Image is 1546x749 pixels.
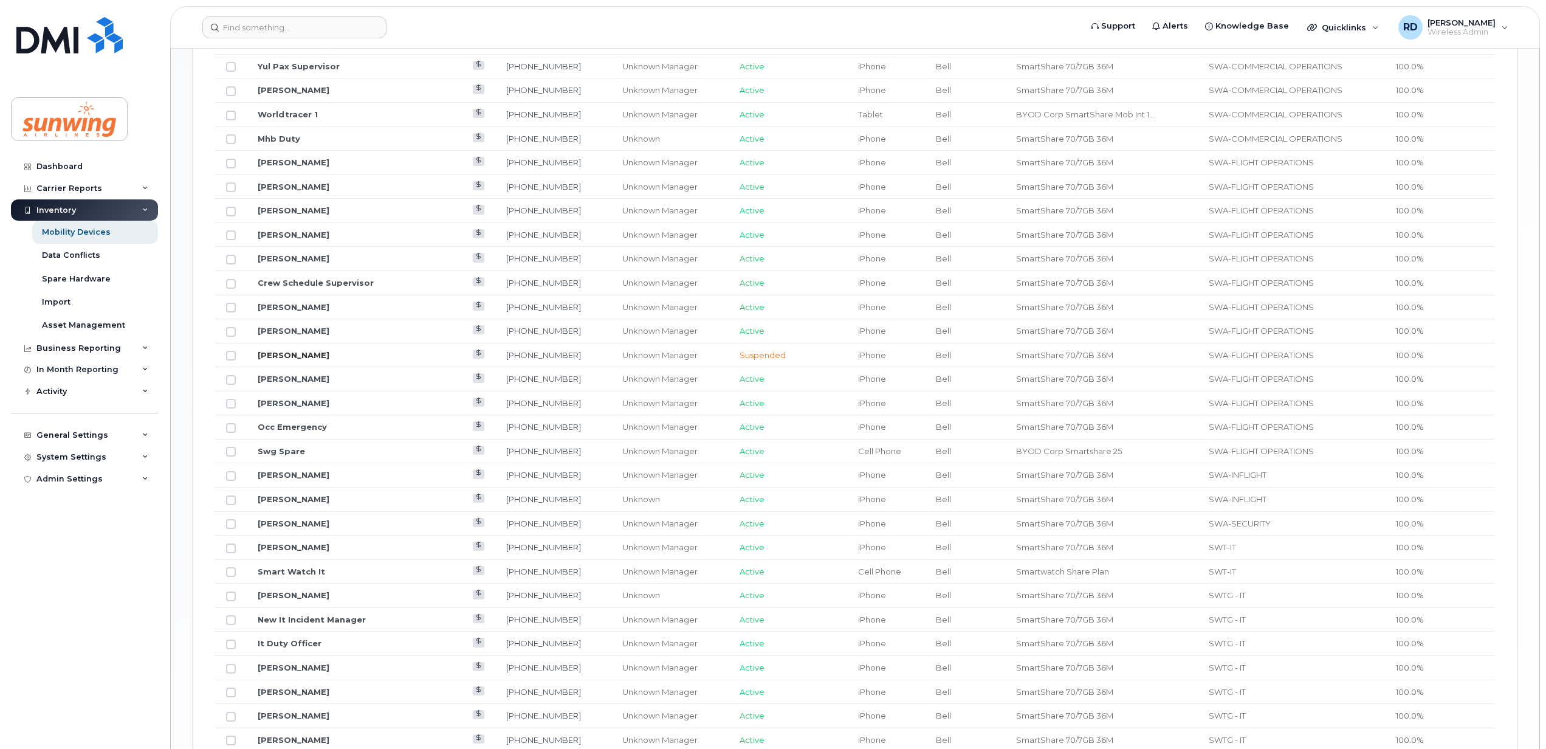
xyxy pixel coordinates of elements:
a: [PHONE_NUMBER] [506,470,581,480]
a: [PERSON_NAME] [258,519,329,528]
span: Wireless Admin [1427,27,1496,37]
span: iPhone [858,157,886,167]
span: Active [740,542,764,552]
span: Alerts [1163,20,1188,32]
a: [PERSON_NAME] [258,230,329,240]
span: Suspended [740,350,786,360]
span: iPhone [858,278,886,288]
a: [PHONE_NUMBER] [506,109,581,119]
a: View Last Bill [473,398,484,407]
span: SWA-INFLIGHT [1209,494,1266,504]
span: Bell [936,134,951,143]
span: SmartShare 70/7GB 36M [1016,470,1113,480]
span: 100.0% [1396,615,1424,624]
div: Unknown Manager [622,302,718,313]
a: [PERSON_NAME] [258,205,329,215]
a: [PHONE_NUMBER] [506,615,581,624]
span: SmartShare 70/7GB 36M [1016,590,1113,600]
span: Support [1101,20,1135,32]
span: SmartShare 70/7GB 36M [1016,61,1113,71]
span: 100.0% [1396,134,1424,143]
a: View Last Bill [473,277,484,286]
span: Bell [936,398,951,408]
div: Unknown [622,494,718,505]
a: [PHONE_NUMBER] [506,350,581,360]
div: Unknown Manager [622,710,718,722]
span: SmartShare 70/7GB 36M [1016,711,1113,720]
span: SmartShare 70/7GB 36M [1016,254,1113,263]
span: 100.0% [1396,590,1424,600]
span: Active [740,254,764,263]
a: [PHONE_NUMBER] [506,205,581,215]
div: Unknown Manager [622,734,718,746]
div: Unknown Manager [622,229,718,241]
span: SWT-IT [1209,542,1236,552]
div: Unknown Manager [622,350,718,361]
span: Active [740,687,764,697]
div: Unknown Manager [622,638,718,649]
a: [PHONE_NUMBER] [506,711,581,720]
a: Worldtracer 1 [258,109,318,119]
span: Cell Phone [858,446,901,456]
span: 100.0% [1396,422,1424,432]
span: Active [740,230,764,240]
div: Unknown Manager [622,61,718,72]
a: [PERSON_NAME] [258,302,329,312]
a: [PERSON_NAME] [258,711,329,720]
span: Bell [936,157,951,167]
a: Knowledge Base [1197,14,1297,38]
span: SWTG - IT [1209,687,1246,697]
span: Cell Phone [858,567,901,576]
span: SmartShare 70/7GB 36M [1016,205,1113,215]
span: Active [740,663,764,672]
span: Active [740,638,764,648]
span: Bell [936,302,951,312]
span: 100.0% [1396,567,1424,576]
span: Active [740,711,764,720]
a: [PERSON_NAME] [258,182,329,192]
a: [PHONE_NUMBER] [506,638,581,648]
a: Yul Pax Supervisor [258,61,340,71]
div: Unknown Manager [622,542,718,553]
span: iPhone [858,470,886,480]
span: Active [740,422,764,432]
span: SmartShare 70/7GB 36M [1016,494,1113,504]
span: Bell [936,61,951,71]
div: Unknown Manager [622,398,718,409]
span: SWA-FLIGHT OPERATIONS [1209,157,1314,167]
span: Active [740,567,764,576]
span: Bell [936,85,951,95]
a: View Last Bill [473,542,484,551]
span: SWA-FLIGHT OPERATIONS [1209,205,1314,215]
div: Richard DeBiasio [1390,15,1517,40]
span: Active [740,109,764,119]
a: View Last Bill [473,734,484,744]
div: Unknown Manager [622,277,718,289]
span: iPhone [858,494,886,504]
a: [PHONE_NUMBER] [506,61,581,71]
span: iPhone [858,182,886,192]
a: [PERSON_NAME] [258,374,329,384]
span: 100.0% [1396,254,1424,263]
span: SmartShare 70/7GB 36M [1016,398,1113,408]
a: Mhb Duty [258,134,300,143]
span: Bell [936,542,951,552]
span: Active [740,278,764,288]
div: Unknown Manager [622,181,718,193]
div: Unknown Manager [622,157,718,168]
a: View Last Bill [473,205,484,214]
a: [PHONE_NUMBER] [506,374,581,384]
span: iPhone [858,85,886,95]
a: [PERSON_NAME] [258,350,329,360]
span: SmartShare 70/7GB 36M [1016,638,1113,648]
span: SWA-FLIGHT OPERATIONS [1209,374,1314,384]
div: Unknown Manager [622,518,718,530]
a: Support [1082,14,1144,38]
a: View Last Bill [473,373,484,382]
a: [PHONE_NUMBER] [506,230,581,240]
span: Bell [936,278,951,288]
a: [PHONE_NUMBER] [506,590,581,600]
span: 100.0% [1396,687,1424,697]
span: Bell [936,182,951,192]
a: [PERSON_NAME] [258,687,329,697]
